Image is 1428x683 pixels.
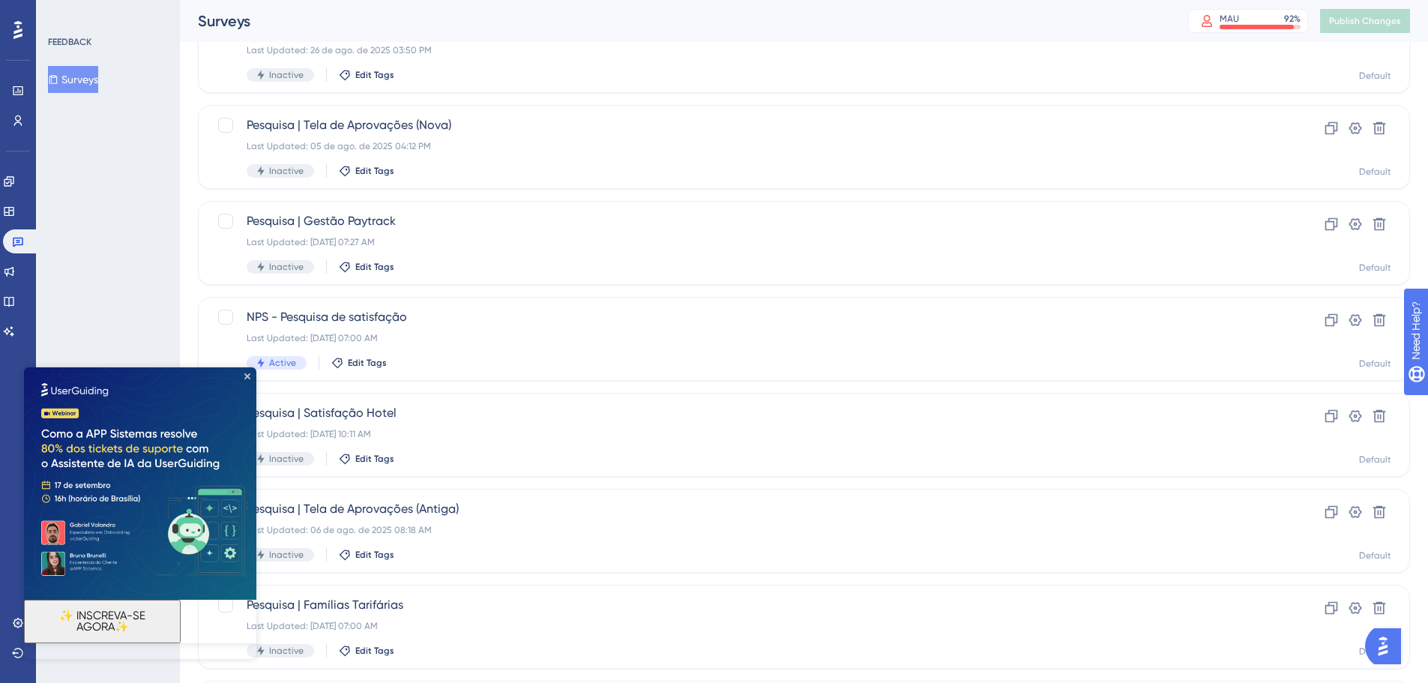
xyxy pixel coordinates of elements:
div: Close Preview [220,6,226,12]
div: Last Updated: [DATE] 07:27 AM [247,236,1241,248]
div: Default [1359,262,1391,274]
div: Default [1359,358,1391,370]
button: Edit Tags [331,357,387,369]
span: Edit Tags [355,453,394,465]
span: Pesquisa | Satisfação Hotel [247,404,1241,422]
div: 92 % [1284,13,1301,25]
iframe: UserGuiding AI Assistant Launcher [1365,624,1410,669]
span: Pesquisa | Gestão Paytrack [247,212,1241,230]
button: Publish Changes [1320,9,1410,33]
button: Edit Tags [339,69,394,81]
div: Last Updated: 26 de ago. de 2025 03:50 PM [247,44,1241,56]
div: Last Updated: [DATE] 10:11 AM [247,428,1241,440]
span: Publish Changes [1329,15,1401,27]
span: Pesquisa | Famílias Tarifárias [247,596,1241,614]
span: Edit Tags [348,357,387,369]
span: Edit Tags [355,645,394,657]
button: Edit Tags [339,165,394,177]
span: Active [269,357,296,369]
span: Inactive [269,549,304,561]
div: Last Updated: 05 de ago. de 2025 04:12 PM [247,140,1241,152]
div: Default [1359,166,1391,178]
button: Edit Tags [339,453,394,465]
button: Edit Tags [339,261,394,273]
span: Edit Tags [355,261,394,273]
button: Edit Tags [339,645,394,657]
div: Default [1359,646,1391,658]
div: FEEDBACK [48,36,91,48]
div: Last Updated: [DATE] 07:00 AM [247,332,1241,344]
span: Inactive [269,165,304,177]
span: Pesquisa | Tela de Aprovações (Nova) [247,116,1241,134]
button: Edit Tags [339,549,394,561]
div: Default [1359,454,1391,466]
div: Surveys [198,10,1151,31]
span: Edit Tags [355,165,394,177]
div: Last Updated: 06 de ago. de 2025 08:18 AM [247,524,1241,536]
span: Inactive [269,261,304,273]
div: Default [1359,550,1391,562]
span: Edit Tags [355,69,394,81]
button: Surveys [48,66,98,93]
div: Last Updated: [DATE] 07:00 AM [247,620,1241,632]
span: Need Help? [35,4,94,22]
div: MAU [1220,13,1239,25]
span: NPS - Pesquisa de satisfação [247,308,1241,326]
span: Edit Tags [355,549,394,561]
span: Inactive [269,69,304,81]
span: Inactive [269,453,304,465]
div: Default [1359,70,1391,82]
span: Pesquisa | Tela de Aprovações (Antiga) [247,500,1241,518]
span: Inactive [269,645,304,657]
